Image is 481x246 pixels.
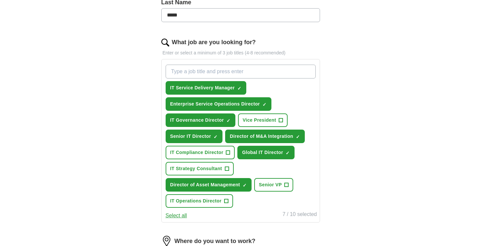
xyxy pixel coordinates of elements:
[296,134,300,139] span: ✓
[170,181,240,188] span: Director of Asset Management
[243,117,276,124] span: Vice President
[170,149,223,156] span: IT Compliance Director
[259,181,282,188] span: Senior VP
[172,38,256,47] label: What job are you looking for?
[262,102,266,107] span: ✓
[166,65,316,78] input: Type a job title and press enter
[175,237,256,246] label: Where do you want to work?
[226,118,230,123] span: ✓
[170,133,211,140] span: Senior IT Director
[166,130,223,143] button: Senior IT Director✓
[166,146,235,159] button: IT Compliance Director
[166,113,236,127] button: IT Governance Director✓
[170,117,224,124] span: IT Governance Director
[166,162,234,175] button: IT Strategy Consultant
[237,146,295,159] button: Global IT Director✓
[161,49,320,56] p: Enter or select a minimum of 3 job titles (4-8 recommended)
[166,212,187,220] button: Select all
[166,178,252,192] button: Director of Asset Management✓
[238,113,288,127] button: Vice President
[225,130,305,143] button: Director of M&A Integration✓
[170,198,222,204] span: IT Operations Director
[161,39,169,46] img: search.png
[282,210,317,220] div: 7 / 10 selected
[242,149,283,156] span: Global IT Director
[170,101,260,108] span: Enterprise Service Operations Director
[166,81,246,95] button: IT Service Delivery Manager✓
[170,165,222,172] span: IT Strategy Consultant
[254,178,293,192] button: Senior VP
[170,84,235,91] span: IT Service Delivery Manager
[286,150,290,156] span: ✓
[230,133,293,140] span: Director of M&A Integration
[214,134,218,139] span: ✓
[243,183,247,188] span: ✓
[237,86,241,91] span: ✓
[166,97,272,111] button: Enterprise Service Operations Director✓
[166,194,233,208] button: IT Operations Director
